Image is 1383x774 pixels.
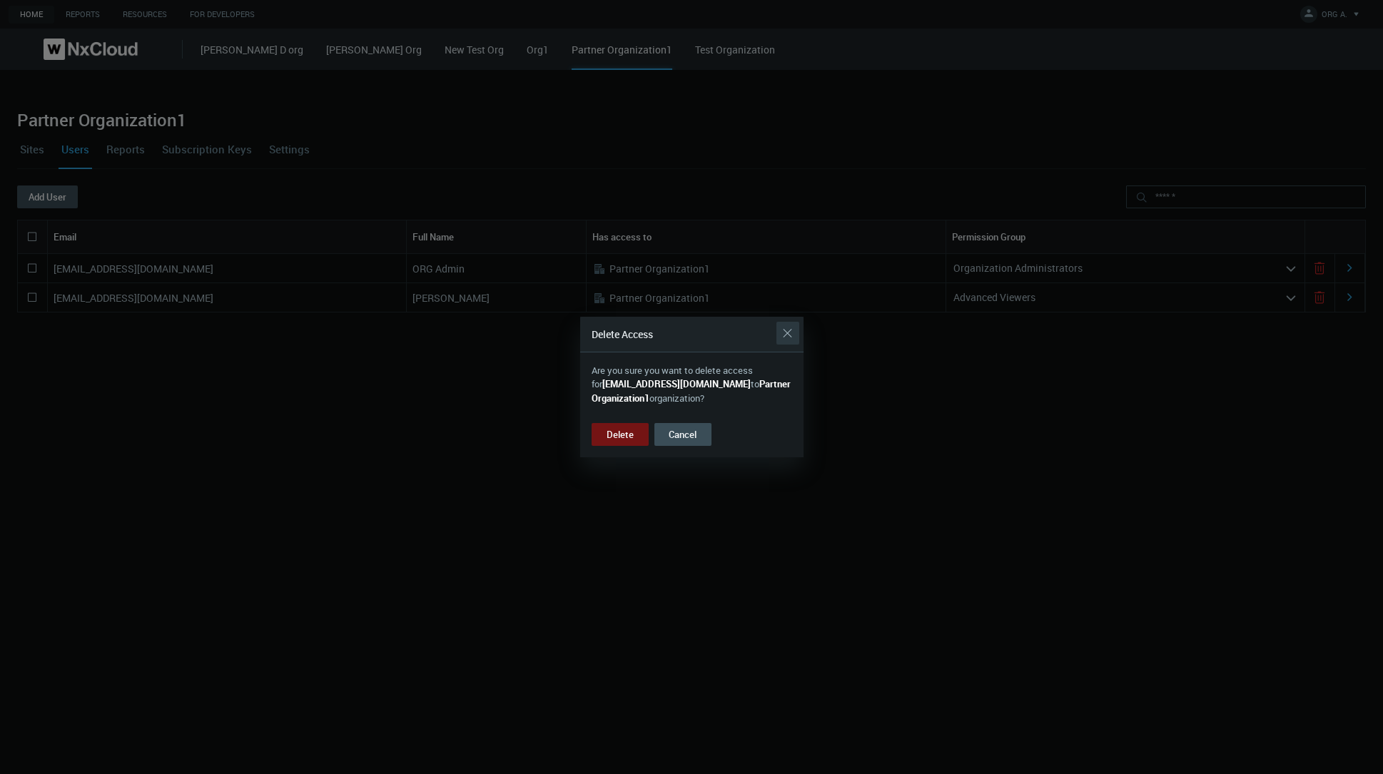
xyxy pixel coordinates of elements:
[592,364,792,406] p: Are you sure you want to delete access for to organization?
[592,377,791,404] span: Partner Organization1
[592,423,649,446] button: Delete
[654,423,711,446] button: Cancel
[669,428,696,441] span: Cancel
[602,377,751,390] span: [EMAIL_ADDRESS][DOMAIN_NAME]
[776,322,799,345] button: Close
[592,327,653,341] span: Delete Access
